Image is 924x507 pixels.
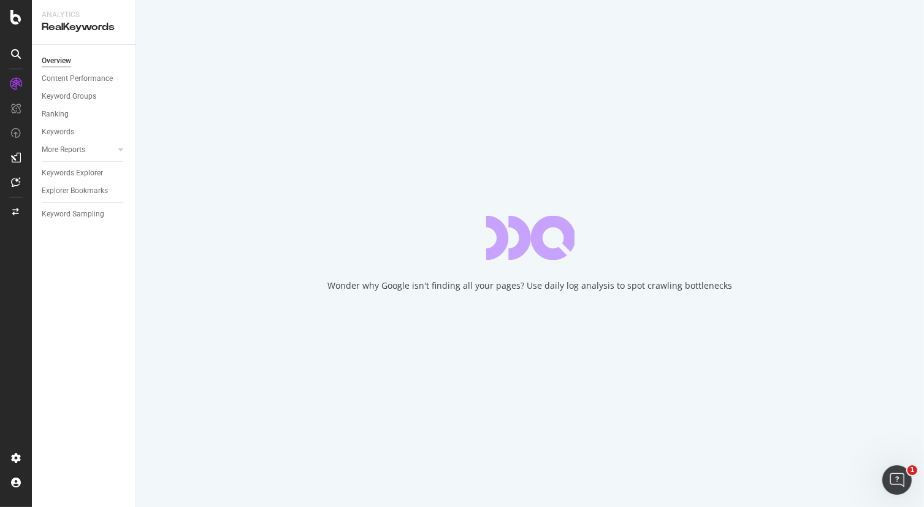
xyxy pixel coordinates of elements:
div: Analytics [42,10,126,20]
div: RealKeywords [42,20,126,34]
div: Keywords [42,126,74,139]
div: More Reports [42,143,85,156]
a: Keywords [42,126,127,139]
a: Content Performance [42,72,127,85]
a: Keyword Sampling [42,208,127,221]
a: Explorer Bookmarks [42,185,127,197]
div: Overview [42,55,71,67]
a: Ranking [42,108,127,121]
span: 1 [907,465,917,475]
div: animation [486,216,575,260]
div: Keyword Sampling [42,208,104,221]
iframe: Intercom live chat [882,465,912,495]
a: Overview [42,55,127,67]
div: Keyword Groups [42,90,96,103]
div: Ranking [42,108,69,121]
a: More Reports [42,143,115,156]
div: Explorer Bookmarks [42,185,108,197]
div: Content Performance [42,72,113,85]
div: Wonder why Google isn't finding all your pages? Use daily log analysis to spot crawling bottlenecks [328,280,733,292]
a: Keywords Explorer [42,167,127,180]
div: Keywords Explorer [42,167,103,180]
a: Keyword Groups [42,90,127,103]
